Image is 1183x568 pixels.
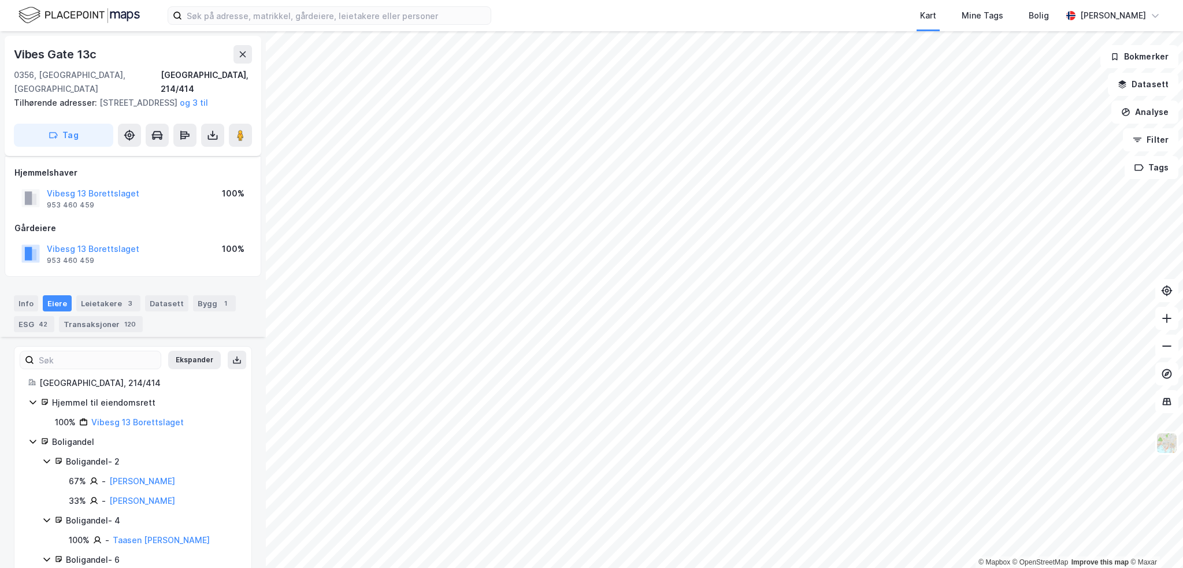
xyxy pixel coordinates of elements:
input: Søk på adresse, matrikkel, gårdeiere, leietakere eller personer [182,7,491,24]
div: Info [14,295,38,311]
div: [GEOGRAPHIC_DATA], 214/414 [161,68,252,96]
a: Improve this map [1071,558,1129,566]
div: 953 460 459 [47,201,94,210]
button: Tag [14,124,113,147]
button: Bokmerker [1100,45,1178,68]
div: - [105,533,109,547]
div: Bygg [193,295,236,311]
div: Kontrollprogram for chat [1125,513,1183,568]
a: [PERSON_NAME] [109,476,175,486]
div: [PERSON_NAME] [1080,9,1146,23]
button: Tags [1125,156,1178,179]
span: Tilhørende adresser: [14,98,99,107]
button: Ekspander [168,351,221,369]
div: Eiere [43,295,72,311]
div: 0356, [GEOGRAPHIC_DATA], [GEOGRAPHIC_DATA] [14,68,161,96]
div: 953 460 459 [47,256,94,265]
div: 3 [124,298,136,309]
div: 1 [220,298,231,309]
div: Gårdeiere [14,221,251,235]
div: Boligandel [52,435,238,449]
div: Boligandel - 4 [66,514,238,528]
div: [GEOGRAPHIC_DATA], 214/414 [39,376,238,390]
div: Mine Tags [962,9,1003,23]
button: Datasett [1108,73,1178,96]
a: OpenStreetMap [1013,558,1069,566]
div: 100% [222,242,244,256]
div: Kart [920,9,936,23]
div: 42 [36,318,50,330]
a: Vibesg 13 Borettslaget [91,417,184,427]
div: Bolig [1029,9,1049,23]
div: Hjemmelshaver [14,166,251,180]
div: 100% [55,415,76,429]
a: Taasen [PERSON_NAME] [113,535,210,545]
button: Analyse [1111,101,1178,124]
div: - [102,474,106,488]
iframe: Chat Widget [1125,513,1183,568]
div: Hjemmel til eiendomsrett [52,396,238,410]
div: Boligandel - 6 [66,553,238,567]
div: 33% [69,494,86,508]
div: 67% [69,474,86,488]
a: [PERSON_NAME] [109,496,175,506]
div: ESG [14,316,54,332]
div: 100% [222,187,244,201]
a: Mapbox [978,558,1010,566]
div: Transaksjoner [59,316,143,332]
button: Filter [1123,128,1178,151]
div: 120 [122,318,138,330]
div: - [102,494,106,508]
div: Boligandel - 2 [66,455,238,469]
input: Søk [34,351,161,369]
div: [STREET_ADDRESS] [14,96,243,110]
img: logo.f888ab2527a4732fd821a326f86c7f29.svg [18,5,140,25]
div: 100% [69,533,90,547]
div: Leietakere [76,295,140,311]
img: Z [1156,432,1178,454]
div: Vibes Gate 13c [14,45,99,64]
div: Datasett [145,295,188,311]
